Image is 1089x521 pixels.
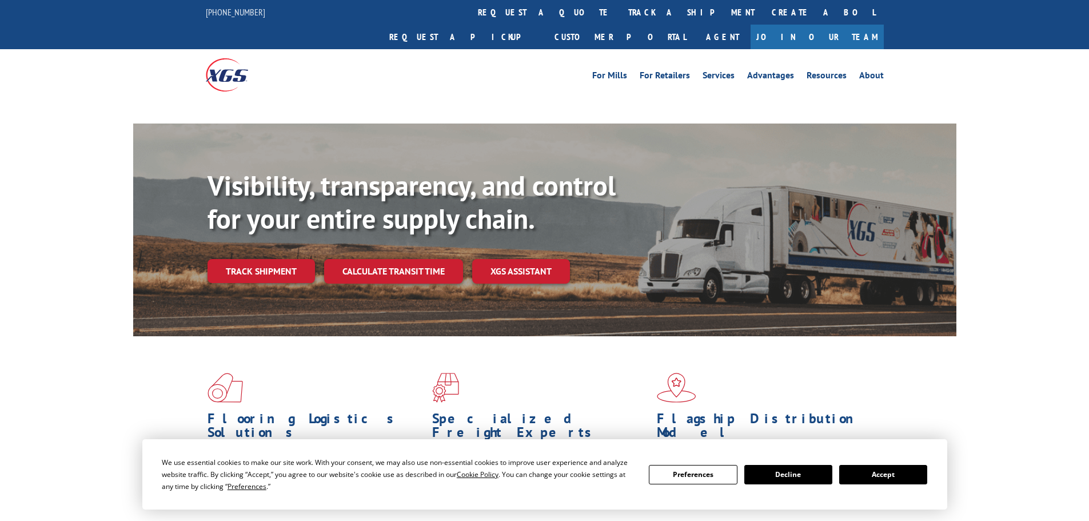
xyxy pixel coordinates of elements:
[807,71,847,83] a: Resources
[859,71,884,83] a: About
[472,259,570,284] a: XGS ASSISTANT
[381,25,546,49] a: Request a pickup
[208,412,424,445] h1: Flooring Logistics Solutions
[162,456,635,492] div: We use essential cookies to make our site work. With your consent, we may also use non-essential ...
[457,470,498,479] span: Cookie Policy
[751,25,884,49] a: Join Our Team
[592,71,627,83] a: For Mills
[208,259,315,283] a: Track shipment
[206,6,265,18] a: [PHONE_NUMBER]
[208,373,243,403] img: xgs-icon-total-supply-chain-intelligence-red
[324,259,463,284] a: Calculate transit time
[432,412,648,445] h1: Specialized Freight Experts
[703,71,735,83] a: Services
[649,465,737,484] button: Preferences
[839,465,927,484] button: Accept
[744,465,832,484] button: Decline
[640,71,690,83] a: For Retailers
[228,482,266,491] span: Preferences
[657,412,873,445] h1: Flagship Distribution Model
[432,373,459,403] img: xgs-icon-focused-on-flooring-red
[695,25,751,49] a: Agent
[142,439,947,510] div: Cookie Consent Prompt
[208,168,616,236] b: Visibility, transparency, and control for your entire supply chain.
[657,373,696,403] img: xgs-icon-flagship-distribution-model-red
[546,25,695,49] a: Customer Portal
[747,71,794,83] a: Advantages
